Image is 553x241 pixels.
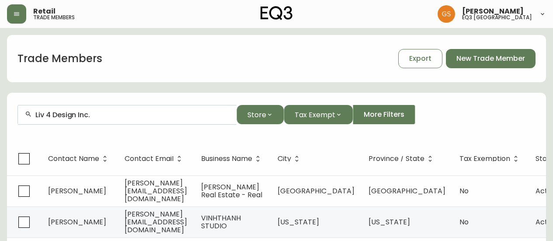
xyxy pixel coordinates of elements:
img: 6b403d9c54a9a0c30f681d41f5fc2571 [438,5,455,23]
span: No [459,186,469,196]
span: Contact Name [48,156,99,161]
button: More Filters [353,105,415,124]
span: VINHTHANH STUDIO [201,213,241,231]
span: [PERSON_NAME] [462,8,524,15]
span: No [459,217,469,227]
span: [PERSON_NAME][EMAIL_ADDRESS][DOMAIN_NAME] [125,209,187,235]
span: Province / State [369,155,436,163]
button: Store [237,105,284,124]
span: Tax Exempt [295,109,335,120]
span: Business Name [201,156,252,161]
span: More Filters [364,110,404,119]
span: [PERSON_NAME] [48,186,106,196]
input: Search [35,111,230,119]
h5: trade members [33,15,75,20]
span: Contact Email [125,155,185,163]
h5: eq3 [GEOGRAPHIC_DATA] [462,15,532,20]
span: Contact Name [48,155,111,163]
span: Store [247,109,266,120]
span: Tax Exemption [459,156,510,161]
button: Export [398,49,442,68]
span: City [278,155,303,163]
span: Province / State [369,156,424,161]
h1: Trade Members [17,51,102,66]
span: [PERSON_NAME][EMAIL_ADDRESS][DOMAIN_NAME] [125,178,187,204]
span: [PERSON_NAME] [48,217,106,227]
button: New Trade Member [446,49,536,68]
span: [GEOGRAPHIC_DATA] [369,186,445,196]
span: Export [409,54,431,63]
span: [GEOGRAPHIC_DATA] [278,186,355,196]
span: [US_STATE] [278,217,319,227]
span: Contact Email [125,156,174,161]
span: [US_STATE] [369,217,410,227]
span: Tax Exemption [459,155,522,163]
span: City [278,156,291,161]
span: Business Name [201,155,264,163]
span: New Trade Member [456,54,525,63]
button: Tax Exempt [284,105,353,124]
span: [PERSON_NAME] Real Estate - Real [201,182,262,200]
span: Retail [33,8,56,15]
img: logo [261,6,293,20]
